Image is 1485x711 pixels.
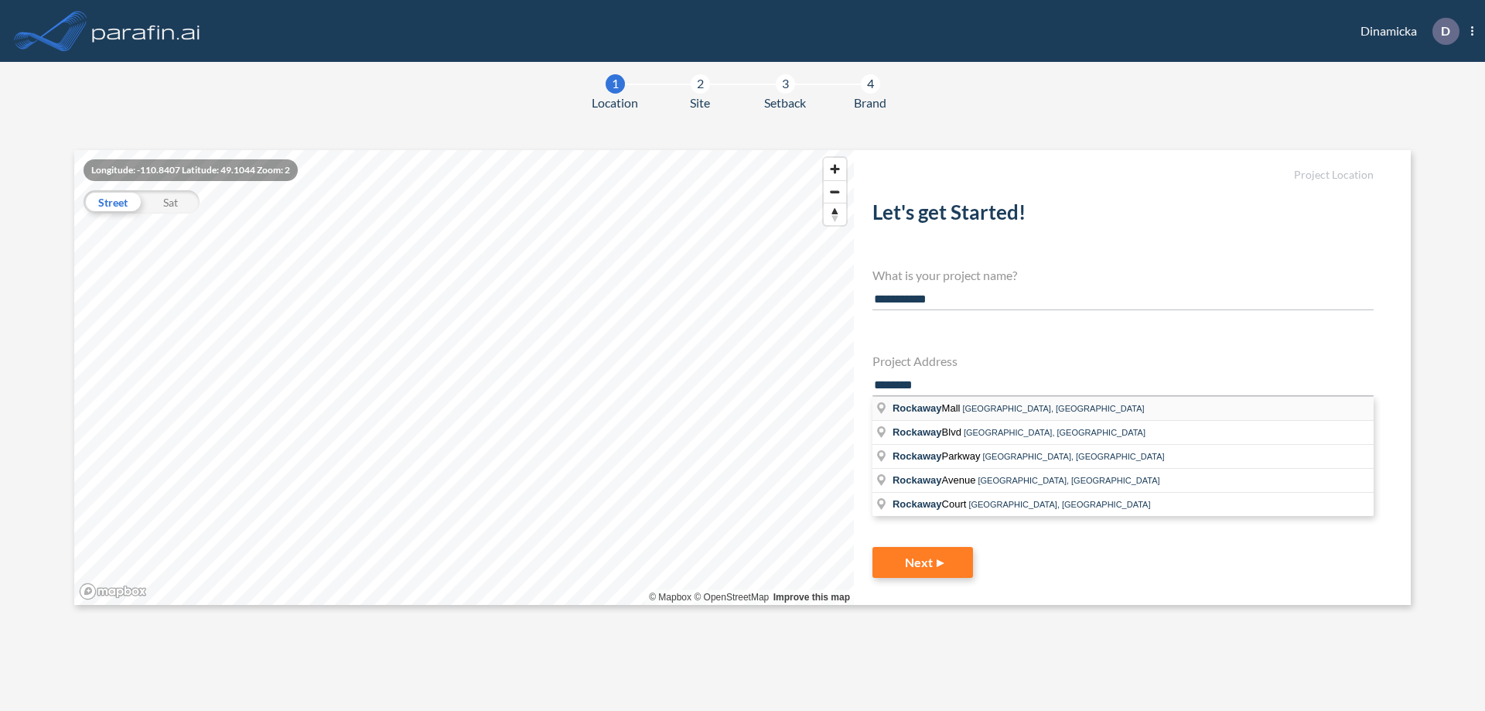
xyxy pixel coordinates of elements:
span: [GEOGRAPHIC_DATA], [GEOGRAPHIC_DATA] [982,452,1164,461]
span: Rockaway [893,498,942,510]
span: Rockaway [893,474,942,486]
div: 1 [606,74,625,94]
canvas: Map [74,150,854,605]
span: Rockaway [893,426,942,438]
span: Zoom out [824,181,846,203]
span: [GEOGRAPHIC_DATA], [GEOGRAPHIC_DATA] [978,476,1159,485]
button: Next [872,547,973,578]
img: logo [89,15,203,46]
span: Mall [893,402,962,414]
h4: What is your project name? [872,268,1374,282]
span: Court [893,498,968,510]
span: Parkway [893,450,982,462]
a: Mapbox [649,592,691,603]
h2: Let's get Started! [872,200,1374,231]
div: Longitude: -110.8407 Latitude: 49.1044 Zoom: 2 [84,159,298,181]
span: Rockaway [893,450,942,462]
span: [GEOGRAPHIC_DATA], [GEOGRAPHIC_DATA] [962,404,1144,413]
button: Reset bearing to north [824,203,846,225]
span: Rockaway [893,402,942,414]
a: Improve this map [773,592,850,603]
div: Street [84,190,142,214]
span: Location [592,94,638,112]
span: Avenue [893,474,978,486]
h4: Project Address [872,354,1374,368]
div: 3 [776,74,795,94]
a: OpenStreetMap [694,592,769,603]
span: [GEOGRAPHIC_DATA], [GEOGRAPHIC_DATA] [964,428,1145,437]
span: Brand [854,94,886,112]
h5: Project Location [872,169,1374,182]
div: 4 [861,74,880,94]
p: D [1441,24,1450,38]
div: Dinamicka [1337,18,1473,45]
div: Sat [142,190,200,214]
button: Zoom out [824,180,846,203]
div: 2 [691,74,710,94]
button: Zoom in [824,158,846,180]
a: Mapbox homepage [79,583,147,600]
span: Blvd [893,426,964,438]
span: [GEOGRAPHIC_DATA], [GEOGRAPHIC_DATA] [968,500,1150,509]
span: Setback [764,94,806,112]
span: Site [690,94,710,112]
